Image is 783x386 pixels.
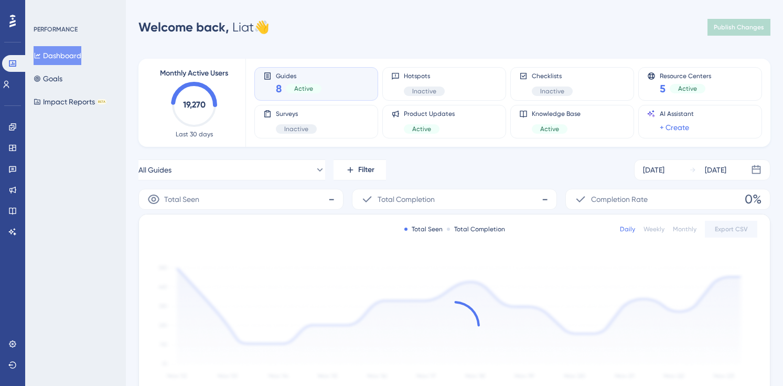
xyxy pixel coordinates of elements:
text: 19,270 [183,100,206,110]
button: Publish Changes [707,19,770,36]
span: Active [294,84,313,93]
span: Resource Centers [660,72,711,79]
span: Last 30 days [176,130,213,138]
span: AI Assistant [660,110,694,118]
span: Publish Changes [714,23,764,31]
button: Dashboard [34,46,81,65]
span: Export CSV [715,225,748,233]
span: Active [540,125,559,133]
span: Knowledge Base [532,110,581,118]
span: Surveys [276,110,317,118]
button: Goals [34,69,62,88]
span: Inactive [412,87,436,95]
div: [DATE] [705,164,726,176]
span: 8 [276,81,282,96]
span: Guides [276,72,321,79]
a: + Create [660,121,689,134]
span: 0% [745,191,761,208]
div: Daily [620,225,635,233]
button: All Guides [138,159,325,180]
span: Filter [358,164,374,176]
span: All Guides [138,164,171,176]
button: Export CSV [705,221,757,238]
div: Monthly [673,225,696,233]
span: Inactive [540,87,564,95]
div: Total Seen [404,225,443,233]
span: Welcome back, [138,19,229,35]
button: Filter [334,159,386,180]
div: Total Completion [447,225,505,233]
div: BETA [97,99,106,104]
span: Product Updates [404,110,455,118]
div: PERFORMANCE [34,25,78,34]
span: Active [678,84,697,93]
span: Active [412,125,431,133]
div: [DATE] [643,164,664,176]
span: 5 [660,81,666,96]
span: Checklists [532,72,573,80]
span: - [328,191,335,208]
div: Liat 👋 [138,19,270,36]
span: Total Completion [378,193,435,206]
button: Impact ReportsBETA [34,92,106,111]
span: Hotspots [404,72,445,80]
span: Inactive [284,125,308,133]
span: Total Seen [164,193,199,206]
span: - [542,191,548,208]
div: Weekly [643,225,664,233]
span: Monthly Active Users [160,67,228,80]
span: Completion Rate [591,193,648,206]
